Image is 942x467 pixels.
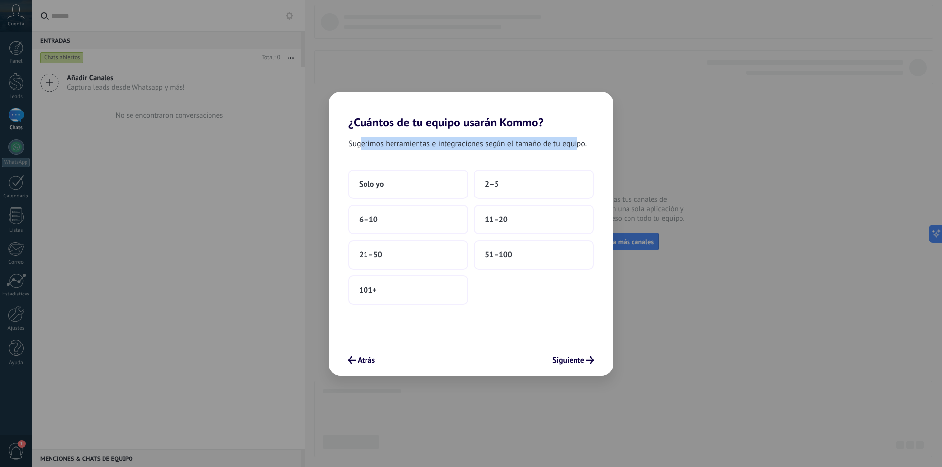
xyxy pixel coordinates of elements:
[348,205,468,234] button: 6–10
[359,215,378,224] span: 6–10
[474,240,594,270] button: 51–100
[348,137,587,150] span: Sugerimos herramientas e integraciones según el tamaño de tu equipo.
[359,285,377,295] span: 101+
[329,92,613,129] h2: ¿Cuántos de tu equipo usarán Kommo?
[348,240,468,270] button: 21–50
[485,215,508,224] span: 11–20
[485,250,512,260] span: 51–100
[548,352,599,369] button: Siguiente
[485,179,499,189] span: 2–5
[552,357,584,364] span: Siguiente
[359,179,384,189] span: Solo yo
[474,170,594,199] button: 2–5
[348,275,468,305] button: 101+
[348,170,468,199] button: Solo yo
[343,352,379,369] button: Atrás
[358,357,375,364] span: Atrás
[474,205,594,234] button: 11–20
[359,250,382,260] span: 21–50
